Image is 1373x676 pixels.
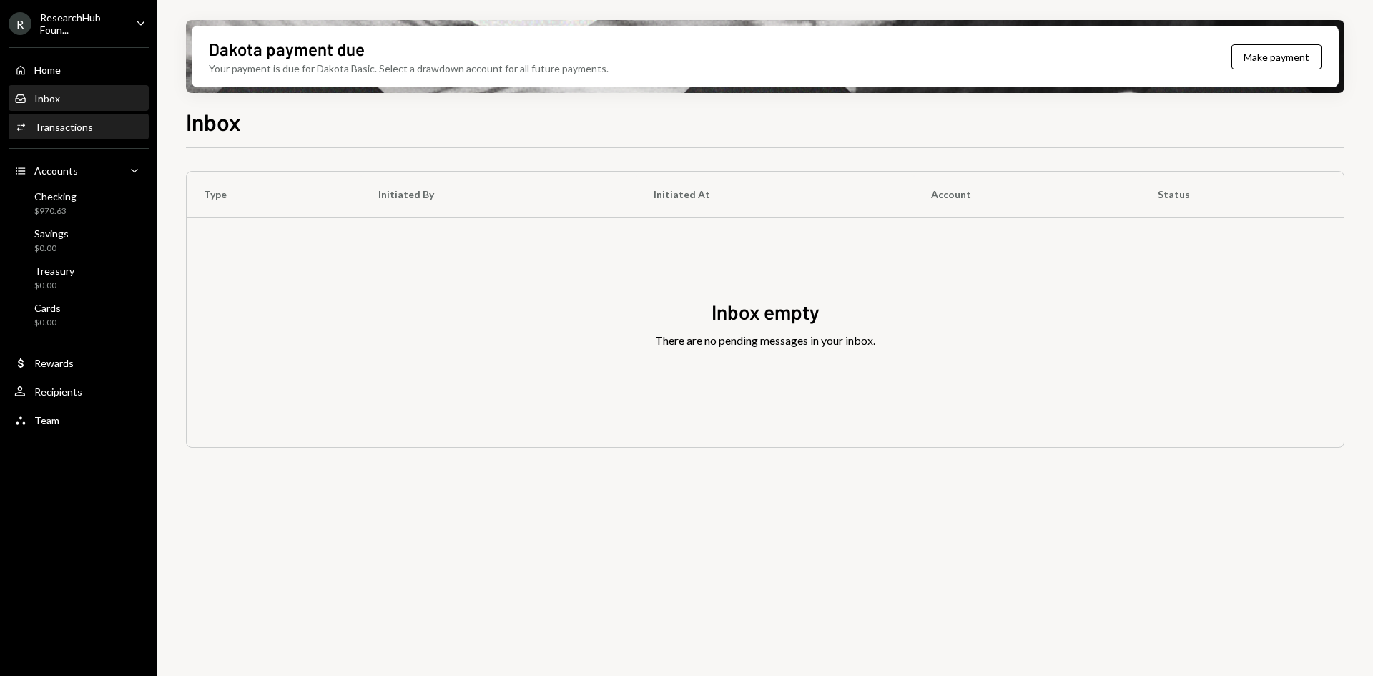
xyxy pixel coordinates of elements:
[9,85,149,111] a: Inbox
[914,172,1141,217] th: Account
[34,190,77,202] div: Checking
[9,298,149,332] a: Cards$0.00
[361,172,636,217] th: Initiated By
[34,205,77,217] div: $970.63
[712,298,820,326] div: Inbox empty
[209,37,365,61] div: Dakota payment due
[34,386,82,398] div: Recipients
[34,280,74,292] div: $0.00
[9,12,31,35] div: R
[1231,44,1322,69] button: Make payment
[34,265,74,277] div: Treasury
[1141,172,1344,217] th: Status
[34,64,61,76] div: Home
[34,317,61,329] div: $0.00
[40,11,124,36] div: ResearchHub Foun...
[655,332,875,349] div: There are no pending messages in your inbox.
[34,92,60,104] div: Inbox
[34,414,59,426] div: Team
[9,260,149,295] a: Treasury$0.00
[186,107,241,136] h1: Inbox
[34,302,61,314] div: Cards
[187,172,361,217] th: Type
[34,243,69,255] div: $0.00
[9,57,149,82] a: Home
[209,61,609,76] div: Your payment is due for Dakota Basic. Select a drawdown account for all future payments.
[9,378,149,404] a: Recipients
[9,186,149,220] a: Checking$970.63
[9,407,149,433] a: Team
[9,114,149,139] a: Transactions
[9,350,149,376] a: Rewards
[9,223,149,258] a: Savings$0.00
[636,172,914,217] th: Initiated At
[34,121,93,133] div: Transactions
[34,357,74,369] div: Rewards
[34,227,69,240] div: Savings
[9,157,149,183] a: Accounts
[34,165,78,177] div: Accounts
